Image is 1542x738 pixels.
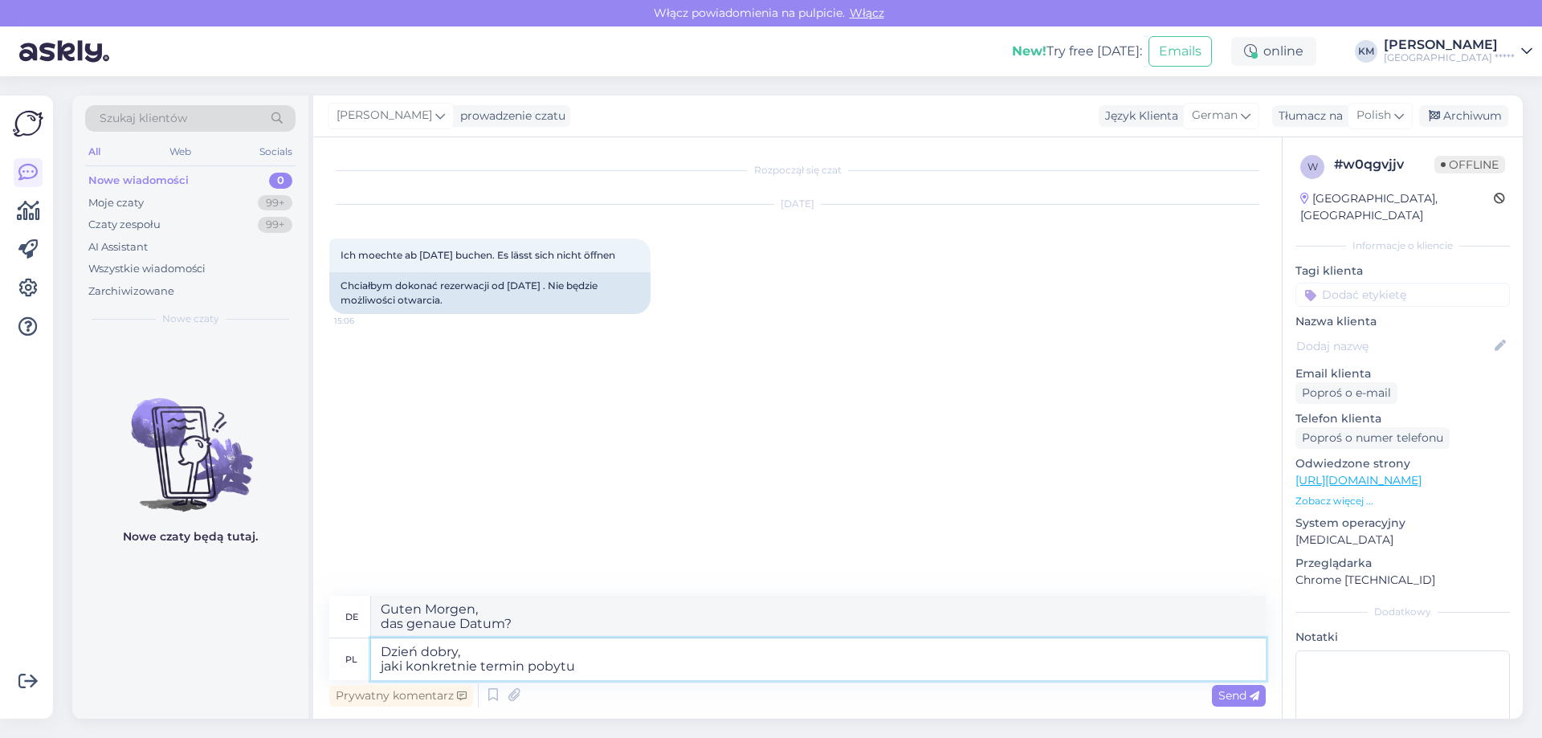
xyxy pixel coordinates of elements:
[1334,155,1434,174] div: # w0qgvjjv
[1295,555,1510,572] p: Przeglądarka
[256,141,296,162] div: Socials
[337,107,432,124] span: [PERSON_NAME]
[1295,239,1510,253] div: Informacje o kliencie
[1300,190,1494,224] div: [GEOGRAPHIC_DATA], [GEOGRAPHIC_DATA]
[1295,515,1510,532] p: System operacyjny
[88,195,144,211] div: Moje czaty
[329,685,473,707] div: Prywatny komentarz
[329,197,1266,211] div: [DATE]
[88,239,148,255] div: AI Assistant
[1231,37,1316,66] div: online
[1295,605,1510,619] div: Dodatkowy
[345,646,357,673] div: pl
[1295,382,1397,404] div: Poproś o e-mail
[341,249,615,261] span: Ich moechte ab [DATE] buchen. Es lässt sich nicht öffnen
[1099,108,1178,124] div: Język Klienta
[1434,156,1505,173] span: Offline
[1295,365,1510,382] p: Email klienta
[1295,629,1510,646] p: Notatki
[1012,42,1142,61] div: Try free [DATE]:
[1192,107,1238,124] span: German
[88,217,161,233] div: Czaty zespołu
[1355,40,1377,63] div: KM
[88,261,206,277] div: Wszystkie wiadomości
[454,108,565,124] div: prowadzenie czatu
[269,173,292,189] div: 0
[85,141,104,162] div: All
[345,603,358,630] div: de
[100,110,187,127] span: Szukaj klientów
[1295,263,1510,279] p: Tagi klienta
[1012,43,1046,59] b: New!
[258,217,292,233] div: 99+
[166,141,194,162] div: Web
[1356,107,1391,124] span: Polish
[845,6,889,20] span: Włącz
[1419,105,1508,127] div: Archiwum
[1295,572,1510,589] p: Chrome [TECHNICAL_ID]
[1384,39,1532,64] a: [PERSON_NAME][GEOGRAPHIC_DATA] *****
[88,173,189,189] div: Nowe wiadomości
[1295,283,1510,307] input: Dodać etykietę
[1384,39,1515,51] div: [PERSON_NAME]
[258,195,292,211] div: 99+
[1295,455,1510,472] p: Odwiedzone strony
[1296,337,1491,355] input: Dodaj nazwę
[329,163,1266,177] div: Rozpoczął się czat
[1148,36,1212,67] button: Emails
[1295,427,1450,449] div: Poproś o numer telefonu
[13,108,43,139] img: Askly Logo
[1295,410,1510,427] p: Telefon klienta
[1295,473,1422,487] a: [URL][DOMAIN_NAME]
[1307,161,1318,173] span: w
[123,528,258,545] p: Nowe czaty będą tutaj.
[88,283,174,300] div: Zarchiwizowane
[162,312,219,326] span: Nowe czaty
[329,272,651,314] div: Chciałbym dokonać rezerwacji od [DATE] . Nie będzie możliwości otwarcia.
[1295,532,1510,548] p: [MEDICAL_DATA]
[334,315,394,327] span: 15:06
[371,638,1266,680] textarea: Dzień dobry, jaki konkretnie termin pobytu
[1295,494,1510,508] p: Zobacz więcej ...
[1272,108,1343,124] div: Tłumacz na
[72,369,308,514] img: No chats
[371,596,1266,638] textarea: Guten Morgen, das genaue Datum?
[1295,313,1510,330] p: Nazwa klienta
[1218,688,1259,703] span: Send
